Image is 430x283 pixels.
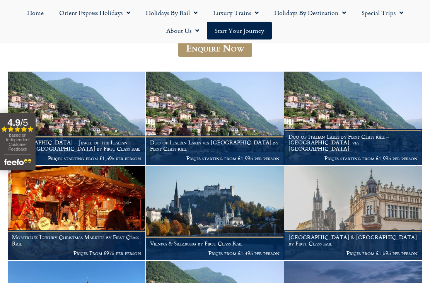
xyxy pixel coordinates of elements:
a: Duo of Italian Lakes via [GEOGRAPHIC_DATA] by First Class rail Prices starting from £1,995 per pe... [146,72,284,166]
p: Prices starting from £1,595 per person [12,155,141,161]
a: Home [19,4,51,22]
p: Prices From £975 per person [12,250,141,256]
a: [GEOGRAPHIC_DATA] & [GEOGRAPHIC_DATA] by First Class rail Prices from £1,595 per person [284,166,422,261]
a: Vienna & Salzburg by First Class Rail Prices from £1,495 per person [146,166,284,261]
h1: Duo of Italian Lakes by First Class rail – [GEOGRAPHIC_DATA], via [GEOGRAPHIC_DATA] [288,134,418,152]
p: Prices from £1,495 per person [150,250,279,256]
a: Start your Journey [207,22,272,39]
p: Prices starting from £1,995 per person [150,155,279,161]
a: [GEOGRAPHIC_DATA] – Jewel of the Italian Lakes via [GEOGRAPHIC_DATA] by First Class rail Prices s... [8,72,146,166]
h1: Duo of Italian Lakes via [GEOGRAPHIC_DATA] by First Class rail [150,139,279,152]
a: Duo of Italian Lakes by First Class rail – [GEOGRAPHIC_DATA], via [GEOGRAPHIC_DATA] Prices starti... [284,72,422,166]
a: Holidays by Destination [266,4,354,22]
a: Luxury Trains [205,4,266,22]
nav: Menu [4,4,426,39]
p: Prices starting from £1,995 per person [288,155,418,161]
h1: [GEOGRAPHIC_DATA] & [GEOGRAPHIC_DATA] by First Class rail [288,234,418,247]
a: Special Trips [354,4,411,22]
h1: Vienna & Salzburg by First Class Rail [150,240,279,247]
p: Prices from £1,595 per person [288,250,418,256]
h1: [GEOGRAPHIC_DATA] – Jewel of the Italian Lakes via [GEOGRAPHIC_DATA] by First Class rail [12,139,141,152]
a: Orient Express Holidays [51,4,138,22]
a: Enquire Now [178,39,252,57]
a: About Us [159,22,207,39]
a: Montreux Luxury Christmas Markets by First Class Rail Prices From £975 per person [8,166,146,261]
a: Holidays by Rail [138,4,205,22]
h1: Montreux Luxury Christmas Markets by First Class Rail [12,234,141,247]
